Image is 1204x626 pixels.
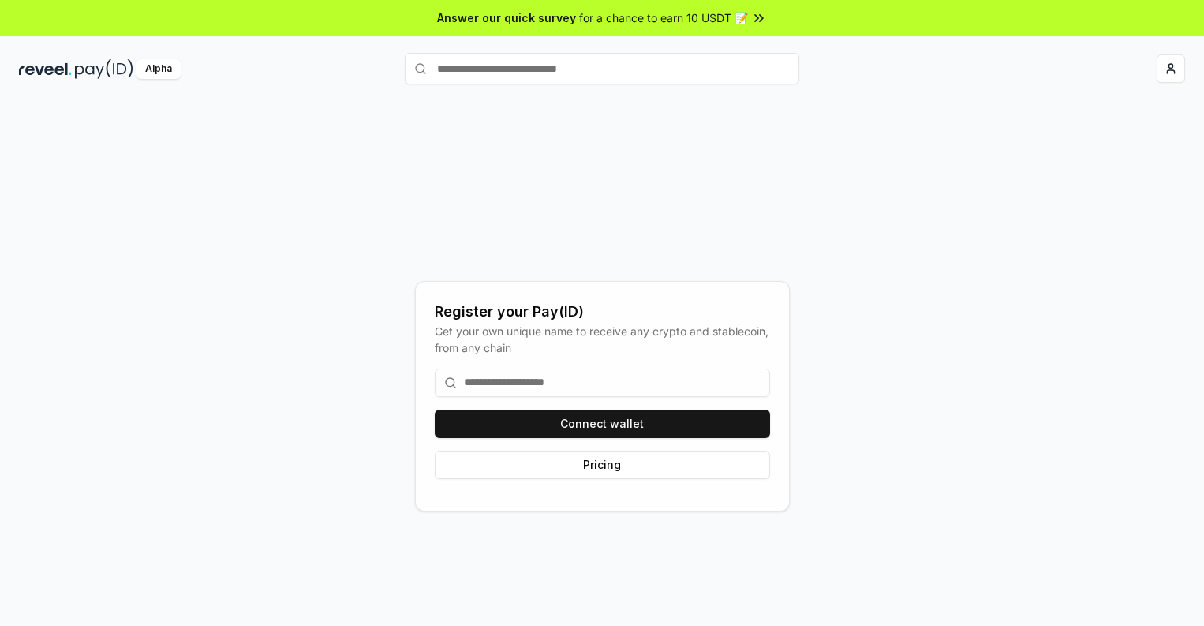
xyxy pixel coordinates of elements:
div: Alpha [136,59,181,79]
div: Get your own unique name to receive any crypto and stablecoin, from any chain [435,323,770,356]
span: Answer our quick survey [437,9,576,26]
img: reveel_dark [19,59,72,79]
img: pay_id [75,59,133,79]
button: Connect wallet [435,410,770,438]
button: Pricing [435,451,770,479]
span: for a chance to earn 10 USDT 📝 [579,9,748,26]
div: Register your Pay(ID) [435,301,770,323]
